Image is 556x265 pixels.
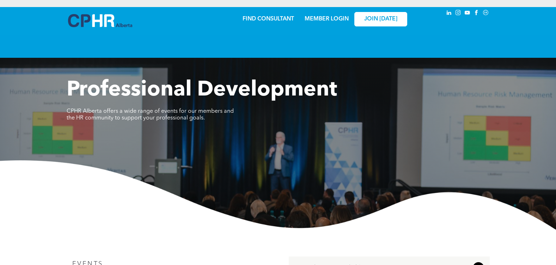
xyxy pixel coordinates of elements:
a: instagram [454,9,462,18]
a: MEMBER LOGIN [305,16,349,22]
a: linkedin [445,9,453,18]
a: FIND CONSULTANT [243,16,294,22]
a: facebook [473,9,481,18]
span: JOIN [DATE] [364,16,397,23]
span: CPHR Alberta offers a wide range of events for our members and the HR community to support your p... [67,109,234,121]
span: Professional Development [67,80,337,101]
img: A blue and white logo for cp alberta [68,14,132,27]
a: JOIN [DATE] [354,12,407,26]
a: Social network [482,9,490,18]
a: youtube [464,9,471,18]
